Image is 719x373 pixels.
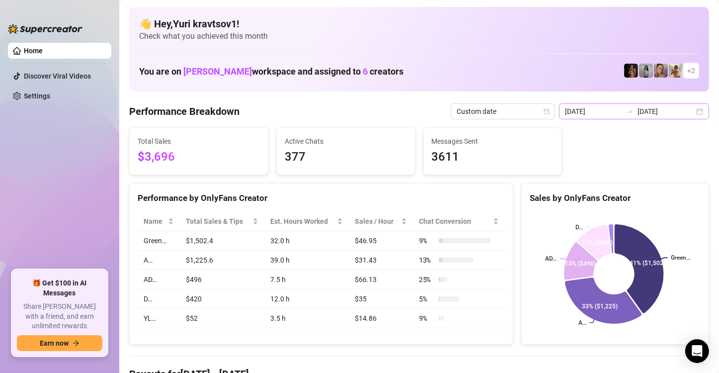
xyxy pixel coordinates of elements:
[17,279,102,298] span: 🎁 Get $100 in AI Messages
[144,216,166,227] span: Name
[24,47,43,55] a: Home
[419,235,435,246] span: 9 %
[285,136,407,147] span: Active Chats
[457,104,549,119] span: Custom date
[654,64,668,78] img: Cherry
[24,92,50,100] a: Settings
[180,231,264,251] td: $1,502.4
[419,216,491,227] span: Chat Conversion
[17,302,102,331] span: Share [PERSON_NAME] with a friend, and earn unlimited rewards
[138,270,180,289] td: AD…
[264,270,349,289] td: 7.5 h
[685,339,709,363] div: Open Intercom Messenger
[638,106,694,117] input: End date
[270,216,335,227] div: Est. Hours Worked
[180,289,264,309] td: $420
[180,270,264,289] td: $496
[575,224,583,231] text: D…
[139,31,699,42] span: Check what you achieved this month
[180,251,264,270] td: $1,225.6
[578,319,586,326] text: A…
[264,289,349,309] td: 12.0 h
[138,251,180,270] td: A…
[180,212,264,231] th: Total Sales & Tips
[349,251,413,270] td: $31.43
[285,148,407,167] span: 377
[183,66,252,77] span: [PERSON_NAME]
[186,216,250,227] span: Total Sales & Tips
[349,289,413,309] td: $35
[626,107,634,115] span: to
[687,65,695,76] span: + 2
[17,335,102,351] button: Earn nowarrow-right
[139,66,403,77] h1: You are on workspace and assigned to creators
[138,136,260,147] span: Total Sales
[349,309,413,328] td: $14.86
[419,293,435,304] span: 5 %
[363,66,368,77] span: 6
[413,212,505,231] th: Chat Conversion
[565,106,622,117] input: Start date
[264,309,349,328] td: 3.5 h
[24,72,91,80] a: Discover Viral Videos
[671,255,690,262] text: Green…
[545,255,557,262] text: AD…
[639,64,653,78] img: A
[530,191,701,205] div: Sales by OnlyFans Creator
[624,64,638,78] img: D
[419,313,435,324] span: 9 %
[138,191,505,205] div: Performance by OnlyFans Creator
[139,17,699,31] h4: 👋 Hey, Yuri kravtsov1 !
[8,24,82,34] img: logo-BBDzfeDw.svg
[73,340,80,347] span: arrow-right
[419,255,435,266] span: 13 %
[40,339,69,347] span: Earn now
[544,108,550,114] span: calendar
[138,212,180,231] th: Name
[419,274,435,285] span: 25 %
[349,231,413,251] td: $46.95
[349,212,413,231] th: Sales / Hour
[264,251,349,270] td: 39.0 h
[138,289,180,309] td: D…
[138,231,180,251] td: Green…
[138,309,180,328] td: YL…
[626,107,634,115] span: swap-right
[669,64,683,78] img: Green
[432,148,554,167] span: 3611
[180,309,264,328] td: $52
[264,231,349,251] td: 32.0 h
[355,216,399,227] span: Sales / Hour
[432,136,554,147] span: Messages Sent
[138,148,260,167] span: $3,696
[349,270,413,289] td: $66.13
[129,104,240,118] h4: Performance Breakdown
